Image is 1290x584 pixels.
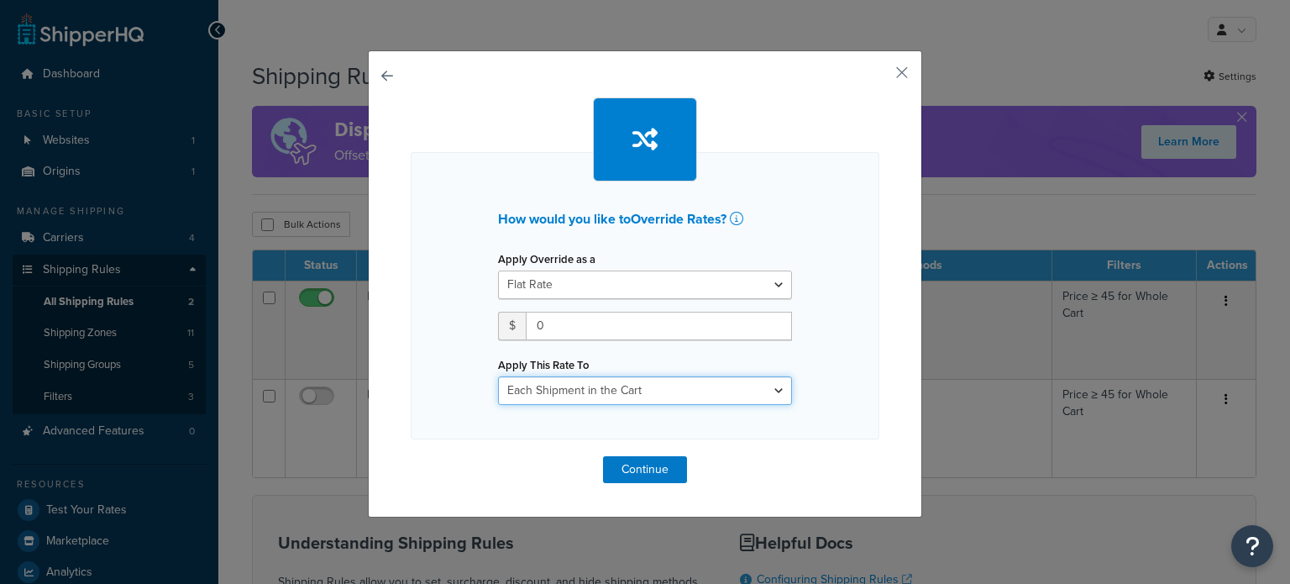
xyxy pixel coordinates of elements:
button: Open Resource Center [1231,525,1273,567]
span: $ [498,312,526,340]
button: Continue [603,456,687,483]
label: Apply This Rate To [498,359,589,371]
label: Apply Override as a [498,253,595,266]
a: Learn more about setting up shipping rules [730,212,747,227]
h2: How would you like to Override Rates ? [498,212,792,227]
